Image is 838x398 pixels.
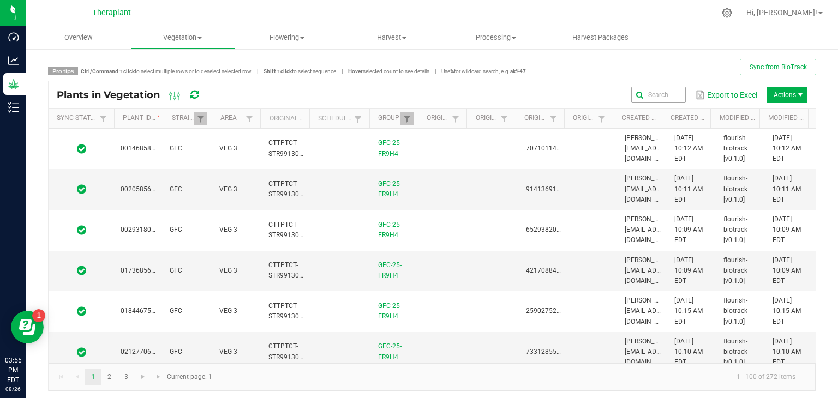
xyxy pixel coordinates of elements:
span: In Sync [77,265,86,276]
a: Harvest Packages [548,26,653,49]
span: [DATE] 10:11 AM EDT [674,174,703,203]
a: GFC-25-FR9H4 [378,261,402,279]
inline-svg: Dashboard [8,32,19,43]
a: Origin Package Lot NumberSortable [573,114,595,123]
span: to select multiple rows or to deselect selected row [81,68,252,74]
span: VEG 3 [219,267,237,274]
th: Original Plant ID [260,109,309,129]
strong: % [450,68,454,74]
span: flourish-biotrack [v0.1.0] [723,134,747,162]
strong: Hover [348,68,363,74]
span: 7331285504722697 [526,348,587,355]
span: Hi, [PERSON_NAME]! [746,8,817,17]
span: GFC [170,144,182,152]
button: Sync from BioTrack [740,59,816,75]
a: Plant IDSortable [123,114,159,123]
span: 0212770657192079 [121,348,182,355]
span: CTTPTCT-STR991300000011 [268,302,326,320]
span: GFC [170,226,182,233]
inline-svg: Grow [8,79,19,89]
span: Go to the last page [154,372,163,381]
a: GFC-25-FR9H4 [378,342,402,360]
span: [DATE] 10:09 AM EDT [674,256,703,285]
a: GFC-25-FR9H4 [378,180,402,198]
span: [PERSON_NAME][EMAIL_ADDRESS][DOMAIN_NAME] [625,256,678,285]
span: Use for wildcard search, e.g. [441,68,526,74]
span: GFC [170,348,182,355]
span: Overview [50,33,107,43]
span: flourish-biotrack [v0.1.0] [723,256,747,285]
div: Manage settings [720,8,734,18]
span: Sync from BioTrack [750,63,807,71]
span: selected count to see details [348,68,429,74]
inline-svg: Inventory [8,102,19,113]
kendo-pager-info: 1 - 100 of 272 items [219,368,804,386]
a: Processing [444,26,548,49]
span: Theraplant [92,8,131,17]
span: GFC [170,307,182,315]
span: CTTPTCT-STR991300000008 [268,139,326,157]
a: Filter [449,112,462,125]
span: GFC [170,267,182,274]
a: Page 2 [101,369,117,385]
span: 9141369134745814 [526,185,587,193]
span: GFC [170,185,182,193]
span: Vegetation [131,33,234,43]
span: [DATE] 10:10 AM EDT [674,337,703,366]
span: VEG 3 [219,226,237,233]
a: Sync StatusSortable [57,114,96,123]
span: [DATE] 10:15 AM EDT [674,297,703,325]
a: Filter [243,112,256,125]
span: VEG 3 [219,348,237,355]
span: to select sequence [264,68,336,74]
span: [PERSON_NAME][EMAIL_ADDRESS][DOMAIN_NAME] [625,174,678,203]
strong: Ctrl/Command + click [81,68,135,74]
a: GFC-25-FR9H4 [378,302,402,320]
a: Filter [97,112,110,125]
span: [DATE] 10:09 AM EDT [674,215,703,244]
span: CTTPTCT-STR991300000013 [268,221,326,239]
a: GroupSortable [378,114,400,123]
span: In Sync [77,347,86,358]
span: [PERSON_NAME][EMAIL_ADDRESS][DOMAIN_NAME] [625,297,678,325]
a: AreaSortable [220,114,243,123]
span: In Sync [77,225,86,236]
th: Scheduled [309,109,369,129]
a: Created DateSortable [671,114,707,123]
inline-svg: Analytics [8,55,19,66]
span: Go to the next page [139,372,147,381]
span: flourish-biotrack [v0.1.0] [723,174,747,203]
strong: Shift + click [264,68,292,74]
span: 0014685820321113 [121,144,182,152]
a: Filter [547,112,560,125]
p: 08/26 [5,385,21,393]
span: Actions [767,87,807,103]
kendo-pager: Current page: 1 [49,363,816,391]
a: Filter [194,112,207,125]
a: Vegetation [130,26,235,49]
span: [PERSON_NAME][EMAIL_ADDRESS][DOMAIN_NAME] [625,134,678,162]
input: Search [631,87,686,103]
span: CTTPTCT-STR991300000008 [268,342,326,360]
a: Origin GroupSortable [427,114,449,123]
a: Filter [400,112,414,125]
iframe: Resource center unread badge [32,309,45,322]
span: Processing [444,33,547,43]
span: VEG 3 [219,185,237,193]
a: Page 1 [85,369,101,385]
a: Filter [351,112,364,126]
span: CTTPTCT-STR991300000005 [268,261,326,279]
span: Harvest Packages [558,33,643,43]
span: Pro tips [48,67,78,75]
a: Modified DateSortable [768,114,804,123]
span: In Sync [77,143,86,154]
span: [DATE] 10:09 AM EDT [773,215,801,244]
span: [PERSON_NAME][EMAIL_ADDRESS][DOMAIN_NAME] [625,215,678,244]
span: | [429,67,441,75]
span: 7071011431015241 [526,144,587,152]
a: Harvest [339,26,444,49]
span: [DATE] 10:09 AM EDT [773,256,801,285]
span: In Sync [77,184,86,195]
a: GFC-25-FR9H4 [378,221,402,239]
span: VEG 3 [219,307,237,315]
